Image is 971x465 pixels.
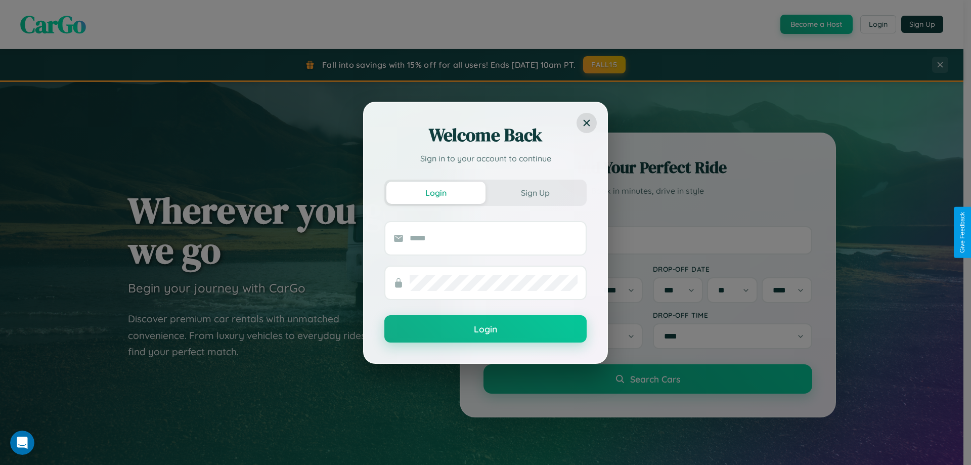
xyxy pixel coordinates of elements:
[386,182,485,204] button: Login
[485,182,585,204] button: Sign Up
[10,431,34,455] iframe: Intercom live chat
[959,212,966,253] div: Give Feedback
[384,123,587,147] h2: Welcome Back
[384,315,587,343] button: Login
[384,152,587,164] p: Sign in to your account to continue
